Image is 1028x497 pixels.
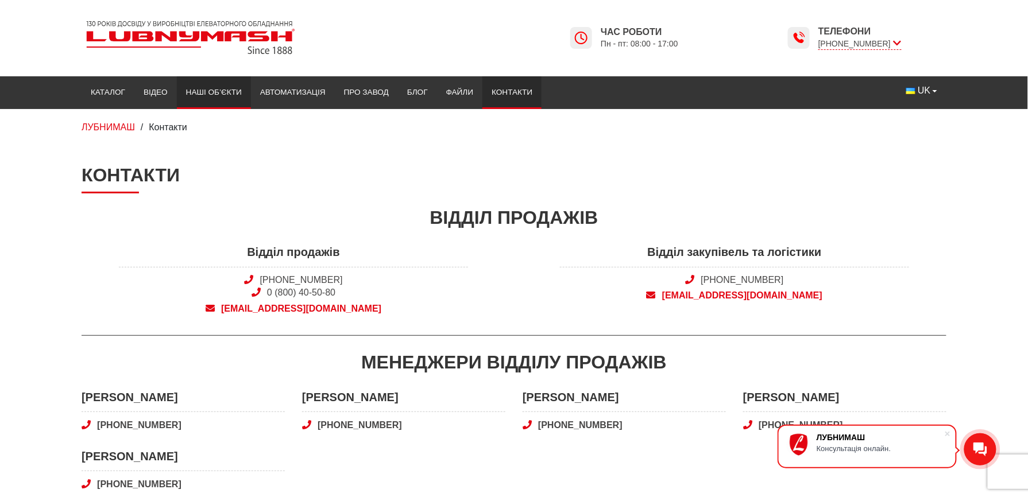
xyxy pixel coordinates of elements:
[177,80,251,105] a: Наші об’єкти
[82,164,946,193] h1: Контакти
[523,419,726,432] a: [PHONE_NUMBER]
[302,419,505,432] a: [PHONE_NUMBER]
[906,88,915,94] img: Українська
[817,433,944,442] div: ЛУБНИМАШ
[897,80,946,102] button: UK
[82,389,285,412] span: [PERSON_NAME]
[817,444,944,453] div: Консультація онлайн.
[141,122,143,132] span: /
[82,478,285,491] a: [PHONE_NUMBER]
[523,389,726,412] span: [PERSON_NAME]
[743,419,946,432] a: [PHONE_NUMBER]
[82,16,300,59] img: Lubnymash
[134,80,177,105] a: Відео
[398,80,437,105] a: Блог
[267,288,335,297] a: 0 (800) 40-50-80
[482,80,542,105] a: Контакти
[601,38,678,49] span: Пн - пт: 08:00 - 17:00
[302,389,505,412] span: [PERSON_NAME]
[82,122,135,132] a: ЛУБНИМАШ
[119,302,468,315] a: [EMAIL_ADDRESS][DOMAIN_NAME]
[82,350,946,375] div: Менеджери відділу продажів
[560,244,909,267] span: Відділ закупівель та логістики
[82,205,946,231] div: Відділ продажів
[82,448,285,471] span: [PERSON_NAME]
[918,84,930,97] span: UK
[251,80,335,105] a: Автоматизація
[743,389,946,412] span: [PERSON_NAME]
[601,26,678,38] span: Час роботи
[82,80,134,105] a: Каталог
[818,38,902,50] span: [PHONE_NUMBER]
[792,31,806,45] img: Lubnymash time icon
[149,122,187,132] span: Контакти
[574,31,588,45] img: Lubnymash time icon
[260,275,343,285] a: [PHONE_NUMBER]
[335,80,398,105] a: Про завод
[701,275,784,285] a: [PHONE_NUMBER]
[818,25,902,38] span: Телефони
[119,244,468,267] span: Відділ продажів
[437,80,483,105] a: Файли
[560,289,909,302] a: [EMAIL_ADDRESS][DOMAIN_NAME]
[82,419,285,432] a: [PHONE_NUMBER]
